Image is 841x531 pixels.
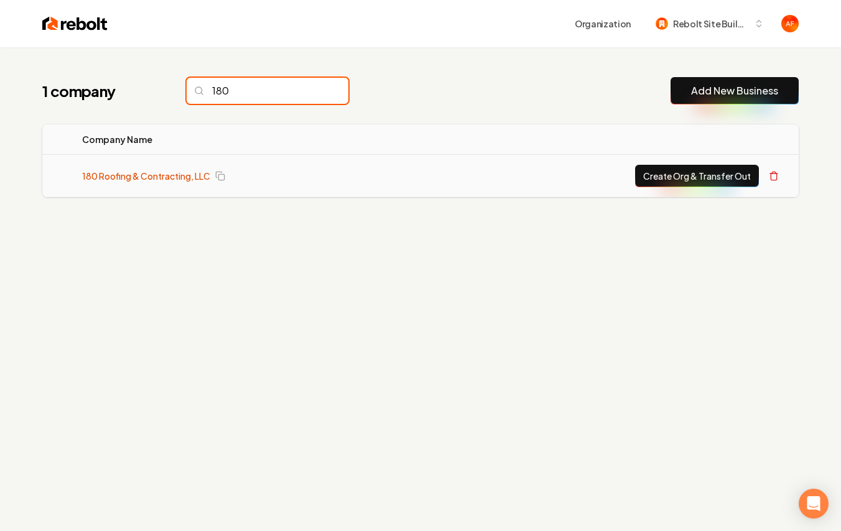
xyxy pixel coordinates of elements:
button: Organization [567,12,638,35]
h1: 1 company [42,81,162,101]
div: Open Intercom Messenger [799,489,829,519]
button: Add New Business [671,77,799,104]
button: Create Org & Transfer Out [635,165,759,187]
img: Avan Fahimi [781,15,799,32]
span: Rebolt Site Builder [673,17,749,30]
img: Rebolt Site Builder [656,17,668,30]
a: Add New Business [691,83,778,98]
a: 180 Roofing & Contracting, LLC [82,170,210,182]
input: Search... [187,78,348,104]
button: Open user button [781,15,799,32]
th: Company Name [72,124,424,155]
img: Rebolt Logo [42,15,108,32]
